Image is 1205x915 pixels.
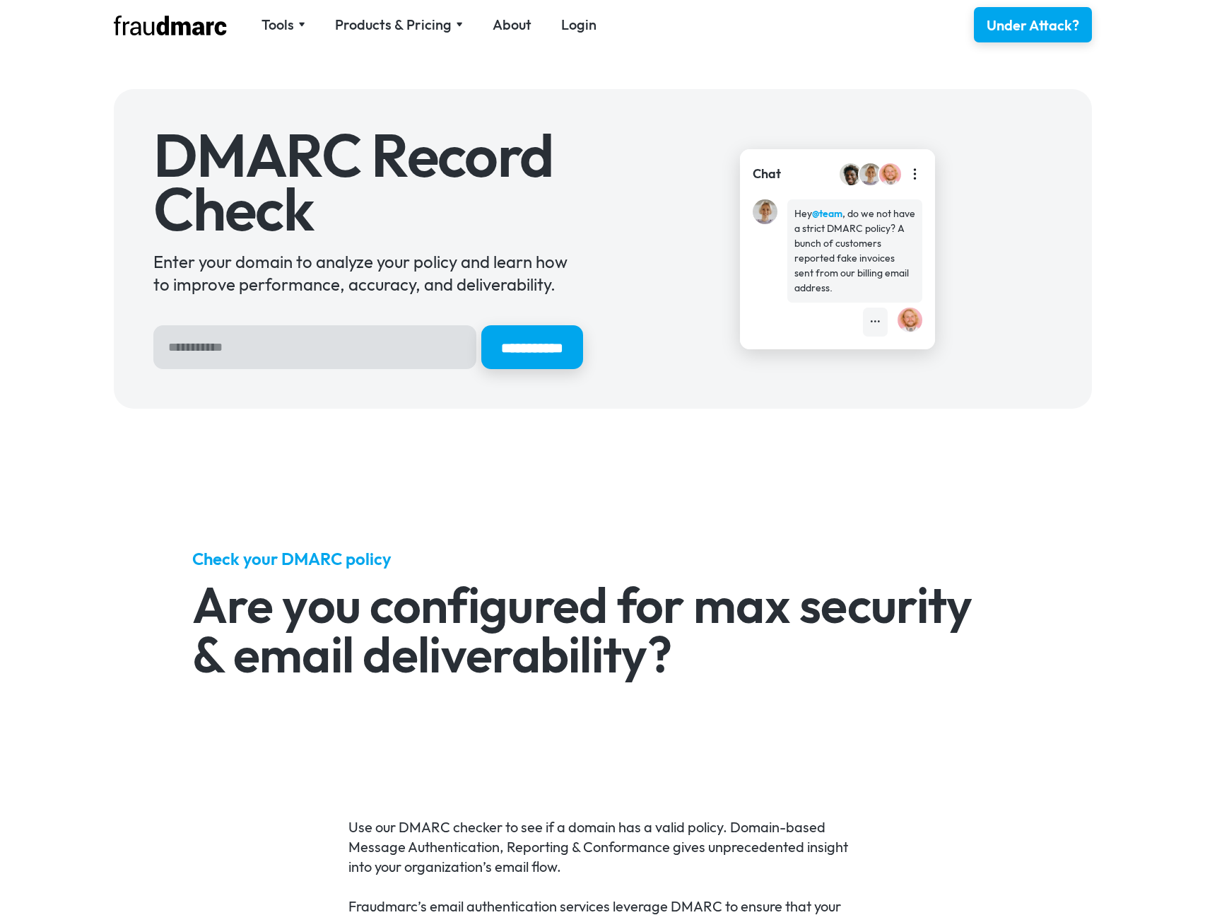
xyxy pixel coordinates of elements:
div: Hey , do we not have a strict DMARC policy? A bunch of customers reported fake invoices sent from... [794,206,915,296]
strong: @team [812,207,842,220]
h1: DMARC Record Check [153,129,583,235]
h2: Are you configured for max security & email deliverability? [192,580,1013,679]
div: Tools [261,15,294,35]
a: Under Attack? [974,7,1092,42]
div: Products & Pricing [335,15,463,35]
div: Tools [261,15,305,35]
div: Enter your domain to analyze your policy and learn how to improve performance, accuracy, and deli... [153,250,583,296]
div: Chat [753,165,781,183]
div: Under Attack? [987,16,1079,35]
div: Products & Pricing [335,15,452,35]
a: Login [561,15,596,35]
form: Hero Sign Up Form [153,325,583,369]
p: Use our DMARC checker to see if a domain has a valid policy. Domain-based Message Authentication,... [348,817,857,877]
h5: Check your DMARC policy [192,547,1013,570]
a: About [493,15,531,35]
div: ••• [870,315,881,330]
